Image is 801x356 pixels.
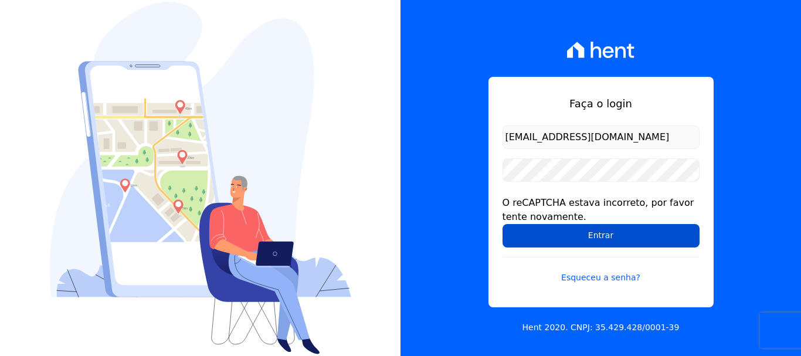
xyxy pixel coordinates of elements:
div: O reCAPTCHA estava incorreto, por favor tente novamente. [503,196,700,224]
img: Login [50,2,351,354]
p: Hent 2020. CNPJ: 35.429.428/0001-39 [522,321,680,334]
h1: Faça o login [503,96,700,111]
a: Esqueceu a senha? [503,257,700,284]
input: Email [503,126,700,149]
input: Entrar [503,224,700,247]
